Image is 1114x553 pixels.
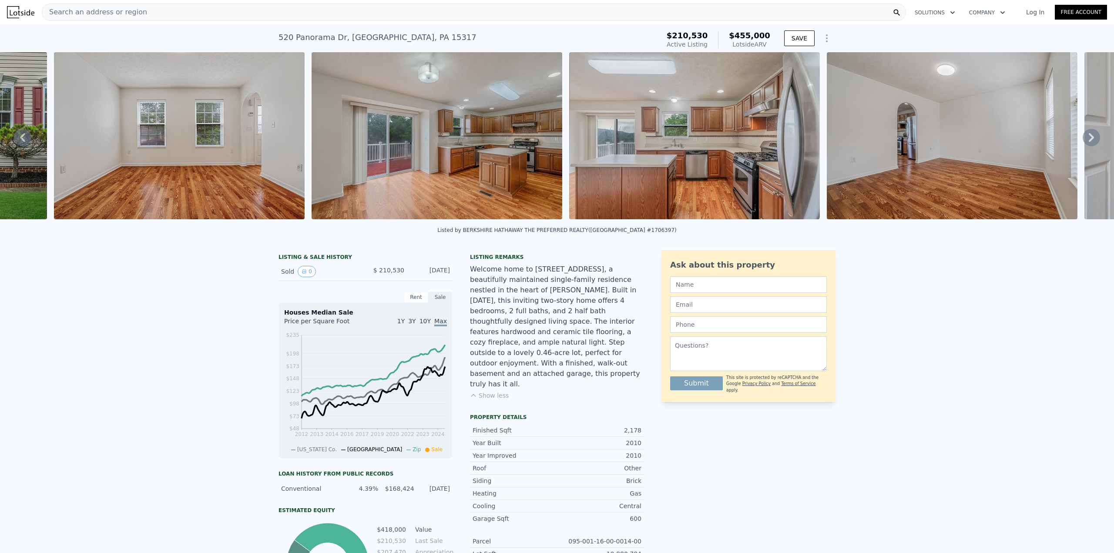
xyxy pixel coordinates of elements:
[569,52,820,219] img: Sale: 156582917 Parcel: 95387276
[286,388,299,394] tspan: $123
[371,431,384,437] tspan: 2019
[670,276,827,293] input: Name
[670,376,723,390] button: Submit
[473,464,557,473] div: Roof
[473,426,557,435] div: Finished Sqft
[473,439,557,447] div: Year Built
[670,296,827,313] input: Email
[340,431,354,437] tspan: 2016
[729,40,770,49] div: Lotside ARV
[278,254,453,262] div: LISTING & SALE HISTORY
[376,536,406,546] td: $210,530
[281,266,359,277] div: Sold
[419,318,431,325] span: 10Y
[286,363,299,369] tspan: $173
[289,401,299,407] tspan: $98
[1016,8,1055,17] a: Log In
[557,439,641,447] div: 2010
[557,451,641,460] div: 2010
[1055,5,1107,20] a: Free Account
[347,446,402,452] span: [GEOGRAPHIC_DATA]
[312,52,562,219] img: Sale: 156582917 Parcel: 95387276
[670,316,827,333] input: Phone
[413,446,421,452] span: Zip
[827,52,1077,219] img: Sale: 156582917 Parcel: 95387276
[742,381,771,386] a: Privacy Policy
[784,30,815,46] button: SAVE
[42,7,147,17] span: Search an address or region
[413,525,453,534] td: Value
[818,30,835,47] button: Show Options
[667,41,708,48] span: Active Listing
[408,318,416,325] span: 3Y
[557,537,641,546] div: 095-001-16-00-0014-00
[473,514,557,523] div: Garage Sqft
[411,266,450,277] div: [DATE]
[278,470,453,477] div: Loan history from public records
[401,431,415,437] tspan: 2022
[397,318,405,325] span: 1Y
[419,484,450,493] div: [DATE]
[557,489,641,498] div: Gas
[781,381,815,386] a: Terms of Service
[473,476,557,485] div: Siding
[278,31,476,44] div: 520 Panorama Dr , [GEOGRAPHIC_DATA] , PA 15317
[298,266,316,277] button: View historical data
[289,413,299,419] tspan: $73
[286,332,299,338] tspan: $235
[325,431,339,437] tspan: 2014
[286,375,299,382] tspan: $148
[470,254,644,261] div: Listing remarks
[278,507,453,514] div: Estimated Equity
[473,489,557,498] div: Heating
[404,292,428,303] div: Rent
[557,464,641,473] div: Other
[289,426,299,432] tspan: $48
[557,514,641,523] div: 600
[670,259,827,271] div: Ask about this property
[729,31,770,40] span: $455,000
[281,484,342,493] div: Conventional
[413,536,453,546] td: Last Sale
[470,391,509,400] button: Show less
[667,31,708,40] span: $210,530
[416,431,429,437] tspan: 2023
[295,431,309,437] tspan: 2012
[373,267,404,274] span: $ 210,530
[297,446,337,452] span: [US_STATE] Co.
[908,5,962,20] button: Solutions
[962,5,1012,20] button: Company
[286,351,299,357] tspan: $198
[557,476,641,485] div: Brick
[310,431,324,437] tspan: 2013
[348,484,378,493] div: 4.39%
[431,431,445,437] tspan: 2024
[473,451,557,460] div: Year Improved
[557,426,641,435] div: 2,178
[356,431,369,437] tspan: 2017
[386,431,399,437] tspan: 2020
[437,227,676,233] div: Listed by BERKSHIRE HATHAWAY THE PREFERRED REALTY ([GEOGRAPHIC_DATA] #1706397)
[284,308,447,317] div: Houses Median Sale
[434,318,447,326] span: Max
[383,484,414,493] div: $168,424
[470,414,644,421] div: Property details
[428,292,453,303] div: Sale
[54,52,305,219] img: Sale: 156582917 Parcel: 95387276
[284,317,366,331] div: Price per Square Foot
[431,446,443,452] span: Sale
[726,375,827,393] div: This site is protected by reCAPTCHA and the Google and apply.
[473,537,557,546] div: Parcel
[557,502,641,510] div: Central
[473,502,557,510] div: Cooling
[7,6,34,18] img: Lotside
[470,264,644,389] div: Welcome home to [STREET_ADDRESS], a beautifully maintained single-family residence nestled in the...
[376,525,406,534] td: $418,000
